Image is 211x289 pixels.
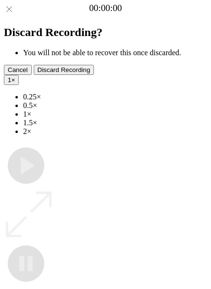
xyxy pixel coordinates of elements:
[8,76,11,84] span: 1
[34,65,94,75] button: Discard Recording
[23,93,207,101] li: 0.25×
[23,119,207,127] li: 1.5×
[23,48,207,57] li: You will not be able to recover this once discarded.
[4,26,207,39] h2: Discard Recording?
[23,110,207,119] li: 1×
[23,127,207,136] li: 2×
[89,3,122,13] a: 00:00:00
[4,65,32,75] button: Cancel
[4,75,19,85] button: 1×
[23,101,207,110] li: 0.5×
